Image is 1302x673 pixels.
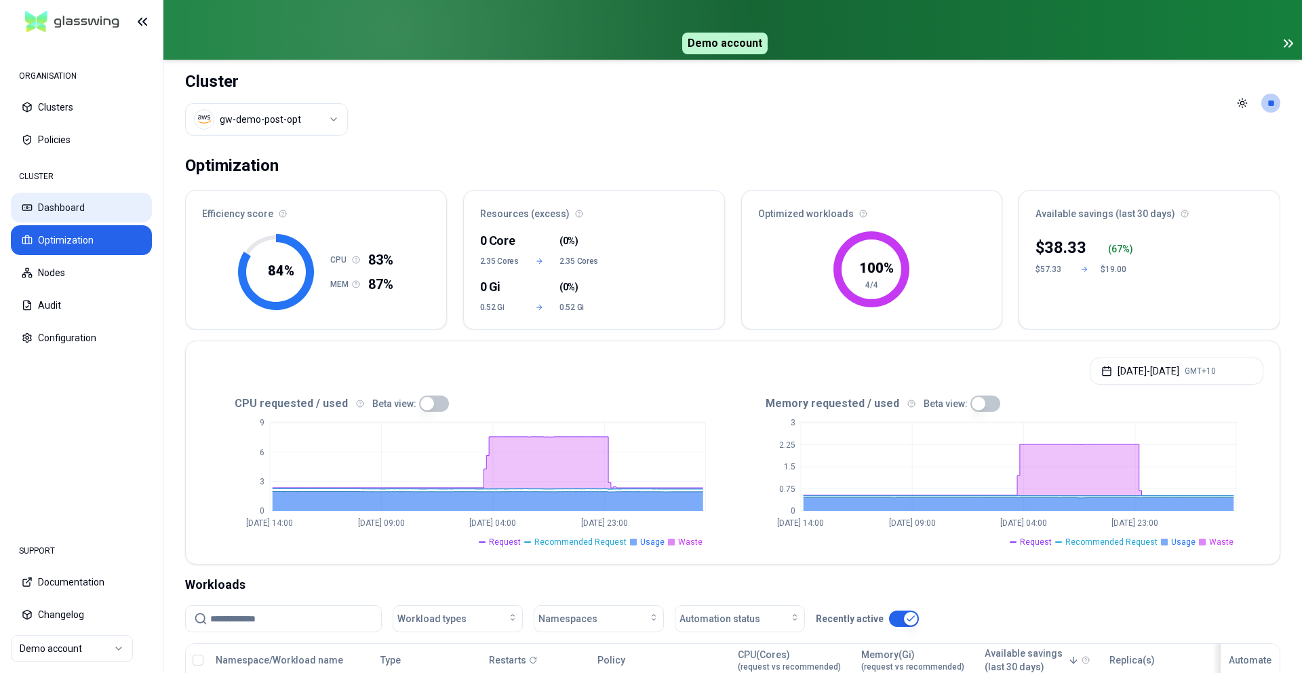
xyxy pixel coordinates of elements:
span: ( ) [559,234,578,248]
span: Demo account [682,33,768,54]
h1: CPU [330,254,352,265]
button: Changelog [11,600,152,630]
p: Beta view: [924,397,968,410]
button: Workload types [393,605,523,632]
span: GMT+10 [1185,366,1216,377]
p: Beta view: [372,397,416,410]
div: Resources (excess) [464,191,724,229]
button: Dashboard [11,193,152,223]
tspan: 2.25 [778,440,795,450]
span: 0% [563,280,575,294]
span: Waste [1209,537,1234,547]
tspan: 3 [260,477,264,486]
tspan: [DATE] 09:00 [888,518,935,528]
tspan: [DATE] 23:00 [1111,518,1158,528]
tspan: 0 [260,506,264,516]
span: Namespaces [538,612,597,626]
div: Efficiency score [186,191,446,229]
tspan: 6 [260,448,264,457]
div: Workloads [185,575,1280,594]
tspan: 84 % [268,263,294,279]
button: [DATE]-[DATE]GMT+10 [1090,358,1263,385]
h1: MEM [330,279,352,290]
div: gw-demo-post-opt [220,113,301,126]
button: Nodes [11,258,152,288]
div: Optimized workloads [742,191,1002,229]
button: Documentation [11,567,152,597]
div: Available savings (last 30 days) [1019,191,1280,229]
button: Policies [11,125,152,155]
tspan: 1.5 [783,462,795,472]
img: GlassWing [20,6,125,38]
p: 67 [1111,242,1122,256]
div: CPU requested / used [202,396,733,412]
div: ( %) [1108,242,1133,256]
span: Usage [640,537,665,547]
tspan: [DATE] 09:00 [358,518,405,528]
div: Memory(Gi) [861,648,964,672]
span: (request vs recommended) [738,661,841,672]
div: 0 Core [480,231,520,250]
div: $19.00 [1101,264,1133,275]
button: Optimization [11,225,152,255]
tspan: 0 [790,506,795,516]
button: Select a value [185,103,348,136]
button: Clusters [11,92,152,122]
span: 0.52 Gi [559,302,599,313]
span: Request [489,537,521,547]
span: Usage [1171,537,1196,547]
tspan: [DATE] 14:00 [777,518,824,528]
span: Recommended Request [534,537,627,547]
div: SUPPORT [11,537,152,564]
p: Recently active [816,612,884,626]
h1: Cluster [185,71,348,92]
span: Automation status [679,612,760,626]
span: 0% [563,234,575,248]
button: Audit [11,290,152,320]
tspan: 100 % [859,260,894,276]
span: 0.52 Gi [480,302,520,313]
div: Policy [597,653,726,667]
img: aws [197,113,211,126]
div: CLUSTER [11,163,152,190]
div: ORGANISATION [11,62,152,90]
span: Workload types [397,612,467,626]
div: Memory requested / used [733,396,1264,412]
tspan: 3 [790,418,795,427]
div: 0 Gi [480,277,520,296]
span: Request [1020,537,1052,547]
p: 38.33 [1044,237,1086,258]
tspan: 0.75 [778,484,795,494]
span: 2.35 Cores [480,256,520,267]
button: Configuration [11,323,152,353]
span: 83% [368,250,393,269]
button: Namespaces [534,605,664,632]
div: Automate [1227,653,1274,667]
span: Waste [678,537,703,547]
div: Optimization [185,152,279,179]
tspan: 4/4 [865,280,878,290]
div: CPU(Cores) [738,648,841,672]
tspan: 9 [260,418,264,427]
span: 2.35 Cores [559,256,599,267]
p: Restarts [489,653,526,667]
span: ( ) [559,280,578,294]
tspan: [DATE] 04:00 [469,518,516,528]
span: Recommended Request [1065,537,1158,547]
div: $57.33 [1035,264,1068,275]
tspan: [DATE] 23:00 [581,518,628,528]
span: 87% [368,275,393,294]
div: $ [1035,237,1086,258]
span: (request vs recommended) [861,661,964,672]
button: Automation status [675,605,805,632]
tspan: [DATE] 14:00 [246,518,293,528]
tspan: [DATE] 04:00 [1000,518,1047,528]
